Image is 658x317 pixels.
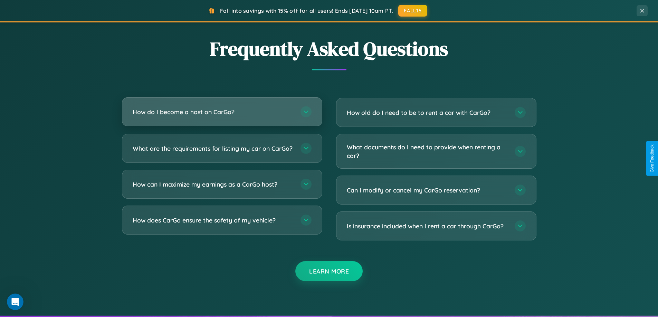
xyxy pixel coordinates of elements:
h3: Is insurance included when I rent a car through CarGo? [347,222,508,230]
span: Fall into savings with 15% off for all users! Ends [DATE] 10am PT. [220,7,393,14]
h3: What are the requirements for listing my car on CarGo? [133,144,294,153]
h3: How does CarGo ensure the safety of my vehicle? [133,216,294,225]
button: FALL15 [398,5,427,17]
button: Learn More [295,261,363,281]
h3: How can I maximize my earnings as a CarGo host? [133,180,294,189]
h3: How do I become a host on CarGo? [133,108,294,116]
h3: What documents do I need to provide when renting a car? [347,143,508,160]
h3: Can I modify or cancel my CarGo reservation? [347,186,508,195]
h2: Frequently Asked Questions [122,36,536,62]
h3: How old do I need to be to rent a car with CarGo? [347,108,508,117]
div: Give Feedback [650,145,655,172]
iframe: Intercom live chat [7,294,23,310]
